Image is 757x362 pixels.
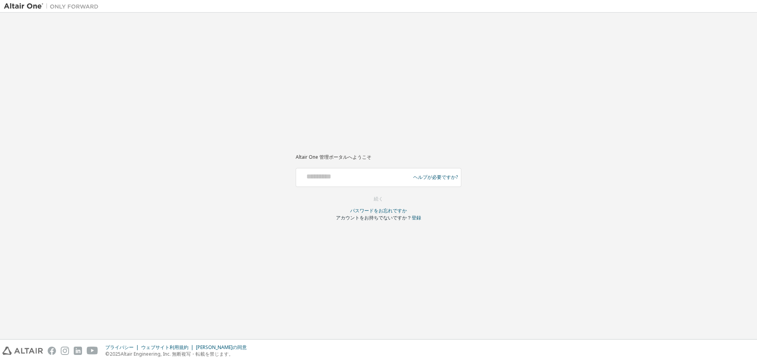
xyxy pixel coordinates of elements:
img: アルタイルワン [4,2,103,10]
font: [PERSON_NAME]の同意 [196,344,247,351]
img: facebook.svg [48,347,56,355]
font: ヘルプが必要ですか? [413,174,458,181]
font: © [105,351,110,357]
font: パスワードをお忘れですか [350,207,407,214]
img: instagram.svg [61,347,69,355]
font: プライバシー [105,344,134,351]
a: 登録 [412,214,421,221]
font: Altair One 管理ポータルへようこそ [296,154,371,161]
font: 2025 [110,351,121,357]
font: Altair Engineering, Inc. 無断複写・転載を禁じます。 [121,351,233,357]
font: アカウントをお持ちでないですか？ [336,214,412,221]
font: ウェブサイト利用規約 [141,344,188,351]
img: youtube.svg [87,347,98,355]
img: linkedin.svg [74,347,82,355]
a: ヘルプが必要ですか? [413,177,458,178]
img: altair_logo.svg [2,347,43,355]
